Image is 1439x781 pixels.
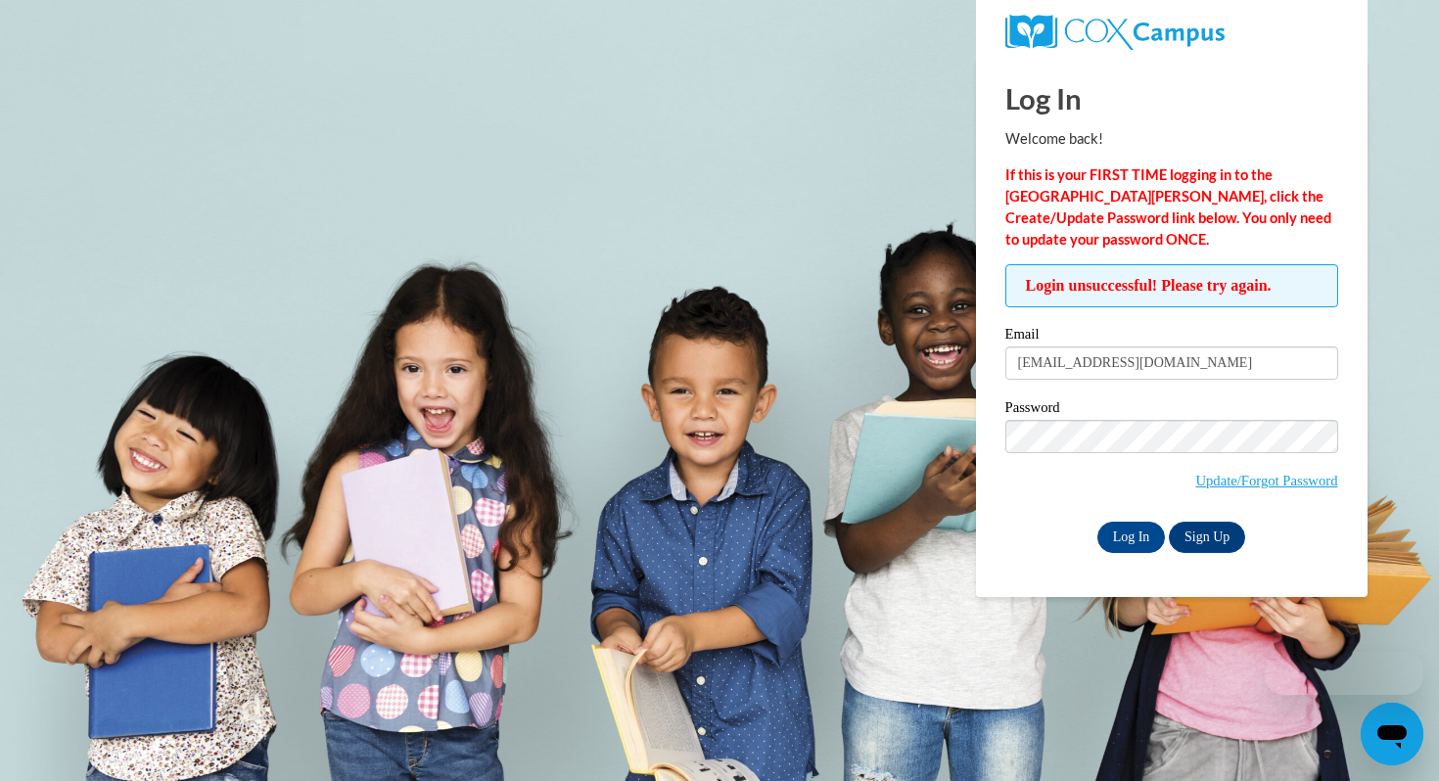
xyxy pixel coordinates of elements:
[1005,78,1338,118] h1: Log In
[1097,522,1166,553] input: Log In
[1005,128,1338,150] p: Welcome back!
[1005,15,1225,50] img: COX Campus
[1361,703,1423,765] iframe: Button to launch messaging window
[1005,166,1331,248] strong: If this is your FIRST TIME logging in to the [GEOGRAPHIC_DATA][PERSON_NAME], click the Create/Upd...
[1005,15,1338,50] a: COX Campus
[1265,652,1423,695] iframe: Message from company
[1169,522,1245,553] a: Sign Up
[1005,327,1338,346] label: Email
[1195,473,1337,488] a: Update/Forgot Password
[1005,400,1338,420] label: Password
[1005,264,1338,307] span: Login unsuccessful! Please try again.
